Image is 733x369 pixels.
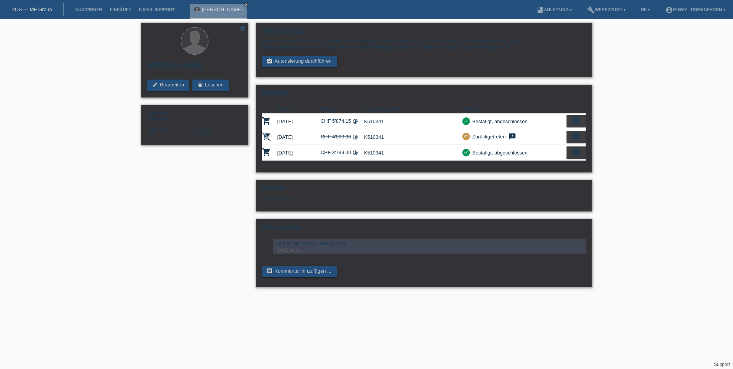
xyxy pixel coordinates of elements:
[192,80,229,91] a: deleteLöschen
[637,7,654,12] a: DE ▾
[463,118,469,124] i: check
[321,114,364,129] td: CHF 5'874.15
[152,82,158,88] i: edit
[572,117,580,125] i: settings
[714,362,730,367] a: Support
[463,133,469,139] i: undo
[195,128,210,132] span: Sprache
[583,7,630,12] a: buildWerkzeuge ▾
[239,25,246,33] a: star_border
[572,148,580,156] i: settings
[262,132,271,141] i: POSP00025140
[147,62,242,73] h2: [PERSON_NAME]
[195,133,213,138] span: Deutsch
[277,241,582,246] div: nun ist ein anderer Betrag nötig
[262,184,586,196] h2: Dateien
[71,7,106,12] a: Kund*innen
[364,104,462,114] th: Kundennummer
[470,117,528,125] div: Bestätigt, abgeschlossen
[244,2,249,7] a: close
[262,148,271,157] i: POSP00025619
[266,58,273,64] i: assignment_turned_in
[364,129,462,145] td: K510341
[262,89,586,101] h2: Einkäufe
[352,134,358,140] i: Fixe Raten (24 Raten)
[587,6,595,14] i: build
[262,196,495,202] div: Noch keine Dateien
[533,7,576,12] a: bookAnleitung ▾
[277,145,321,161] td: [DATE]
[262,223,586,235] h2: Kommentare
[262,27,586,39] h2: Autorisierung
[665,6,673,14] i: account_circle
[662,7,729,12] a: account_circlem-way - Romanshorn ▾
[321,104,364,114] th: Betrag
[197,82,203,88] i: delete
[463,150,469,155] i: check
[352,150,358,156] i: Fixe Raten (24 Raten)
[470,149,528,157] div: Bestätigt, abgeschlossen
[572,132,580,141] i: settings
[202,7,243,12] a: [PERSON_NAME]
[321,145,364,161] td: CHF 3'799.00
[321,129,364,145] td: CHF 4'000.00
[277,114,321,129] td: [DATE]
[147,110,168,115] span: Geschlecht
[262,56,337,67] a: assignment_turned_inAutorisierung durchführen
[106,7,135,12] a: Einkäufe
[262,266,337,277] a: commentKommentar hinzufügen ...
[11,7,52,12] a: POS — MF Group
[147,128,168,132] span: Nationalität
[470,133,505,141] div: Zurückgetreten
[262,116,271,125] i: POSP00007095
[147,109,195,121] div: Männlich
[244,3,248,7] i: close
[536,6,544,14] i: book
[262,39,586,50] div: Seit der letzten Autorisierung ist etwas Zeit vergangen und deshalb muss die Autorisierung erneut...
[462,104,567,114] th: Status
[147,80,189,91] a: editBearbeiten
[364,114,462,129] td: K510341
[277,248,582,252] div: [DATE] 14:26
[352,119,358,124] i: Fixe Raten (24 Raten)
[277,104,321,114] th: Datum
[277,129,321,145] td: [DATE]
[266,268,273,274] i: comment
[135,7,179,12] a: E-Mail Support
[508,133,517,140] i: feedback
[364,145,462,161] td: K510341
[239,25,246,32] i: star_border
[147,133,155,138] span: Schweiz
